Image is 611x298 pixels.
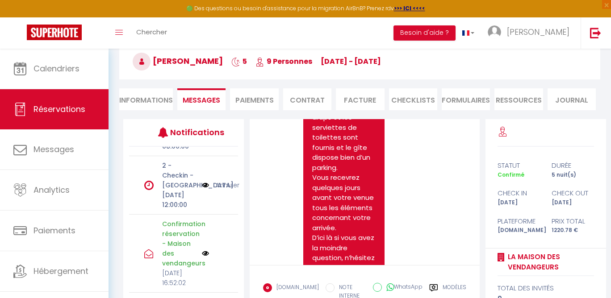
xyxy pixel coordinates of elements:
li: Journal [548,88,596,110]
div: durée [546,160,600,171]
span: Chercher [136,27,167,37]
div: [DATE] [546,199,600,207]
li: Ressources [494,88,543,110]
a: >>> ICI <<<< [394,4,425,12]
span: [DATE] - [DATE] [321,56,381,66]
span: [PERSON_NAME] [507,26,569,37]
span: Confirmé [498,171,524,178]
div: check in [492,188,546,199]
div: 1220.78 € [546,226,600,235]
a: Chercher [130,17,174,49]
span: Messages [183,95,220,105]
li: Contrat [283,88,331,110]
li: Informations [119,88,173,110]
p: Confirmation réservation - Maison des vendangeurs [162,219,196,268]
img: logout [590,27,601,38]
a: La maison des vendangeurs [505,252,594,273]
span: Analytics [33,184,70,195]
span: Paiements [33,225,75,236]
span: Hébergement [33,265,88,277]
li: FORMULAIRES [442,88,490,110]
p: [DATE] 16:52:02 [162,268,196,288]
a: ... [PERSON_NAME] [481,17,581,49]
img: NO IMAGE [202,250,209,257]
span: 5 [231,56,247,66]
div: check out [546,188,600,199]
img: Super Booking [27,25,82,40]
span: 9 Personnes [255,56,312,66]
label: WhatsApp [382,283,423,293]
img: NO IMAGE [202,180,209,190]
label: [DOMAIN_NAME] [272,283,319,293]
span: [PERSON_NAME] [133,55,223,66]
img: ... [488,25,501,39]
div: [DATE] [492,199,546,207]
li: Facture [336,88,384,110]
li: CHECKLISTS [389,88,437,110]
div: total des invités [498,283,594,294]
div: Prix total [546,216,600,227]
button: Besoin d'aide ? [393,25,456,41]
p: [DATE] 12:00:00 [162,190,196,210]
div: 5 nuit(s) [546,171,600,179]
div: statut [492,160,546,171]
h3: Notifications [170,122,216,142]
div: [DOMAIN_NAME] [492,226,546,235]
span: Messages [33,144,74,155]
p: 2 - Checkin - [GEOGRAPHIC_DATA] [162,161,196,190]
span: Calendriers [33,63,80,74]
div: Plateforme [492,216,546,227]
li: Paiements [230,88,278,110]
span: Réservations [33,103,85,115]
a: Annuler [216,180,239,190]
